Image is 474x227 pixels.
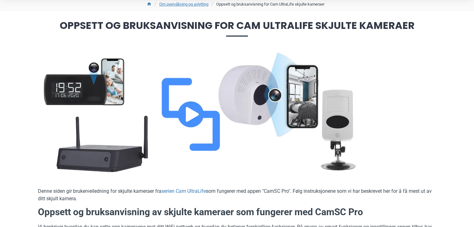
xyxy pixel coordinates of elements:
[38,188,436,202] p: Denne siden gir brukerveiledning for skjulte kameraer fra som fungerer med appen "CamSC Pro". Føl...
[38,206,436,219] h2: Oppsett og bruksanvisning av skjulte kameraer som fungerer med CamSC Pro
[32,21,442,36] span: Oppsett og bruksanvisning for Cam UltraLife skjulte kameraer
[159,1,208,7] a: Om overvåkning og avlytting
[161,188,206,195] a: serien Cam UltraLife
[38,52,368,176] img: Oppsett og bruksanvisning for Cam UltraLife skjulte kameraer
